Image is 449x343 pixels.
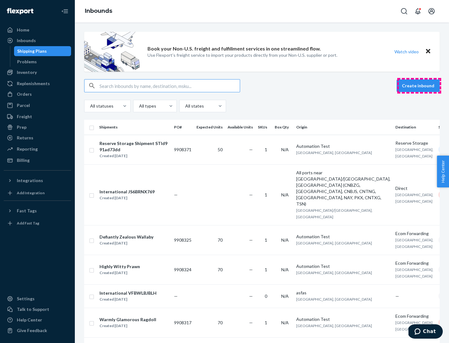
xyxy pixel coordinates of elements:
div: Freight [17,114,32,120]
p: Book your Non-U.S. freight and fulfillment services in one streamlined flow. [147,45,321,52]
span: — [249,192,253,197]
button: Close Navigation [59,5,71,17]
div: Give Feedback [17,327,47,334]
div: Reporting [17,146,38,152]
a: Orders [4,89,71,99]
td: 9908371 [171,135,194,164]
div: Replenishments [17,80,50,87]
div: Created [DATE] [99,240,153,246]
span: N/A [281,192,289,197]
div: Ecom Forwarding [395,260,433,266]
a: Settings [4,294,71,304]
span: [GEOGRAPHIC_DATA], [GEOGRAPHIC_DATA] [296,270,372,275]
span: 70 [218,237,223,243]
span: 1 [265,320,267,325]
a: Home [4,25,71,35]
p: Use Flexport’s freight service to import your products directly from your Non-U.S. supplier or port. [147,52,337,58]
td: 9908324 [171,255,194,284]
a: Add Integration [4,188,71,198]
span: 70 [218,267,223,272]
div: Reserve Storage [395,140,433,146]
span: 70 [218,320,223,325]
div: Ecom Forwarding [395,230,433,237]
span: — [249,293,253,299]
span: 0 [265,293,267,299]
div: Highly Witty Prawn [99,263,140,270]
div: Created [DATE] [99,323,156,329]
iframe: Opens a widget where you can chat to one of our agents [408,324,443,340]
a: Parcel [4,100,71,110]
span: N/A [281,293,289,299]
div: Fast Tags [17,208,37,214]
input: All states [185,103,185,109]
button: Create inbound [397,80,440,92]
span: — [395,293,399,299]
span: [GEOGRAPHIC_DATA], [GEOGRAPHIC_DATA] [296,297,372,302]
div: Created [DATE] [99,296,157,302]
span: [GEOGRAPHIC_DATA], [GEOGRAPHIC_DATA] [395,192,433,204]
button: Talk to Support [4,304,71,314]
div: Add Integration [17,190,45,196]
div: Direct [395,185,433,191]
div: Inventory [17,69,37,75]
th: Shipments [97,120,171,135]
div: Reserve Storage Shipment STId991ad73dd [99,140,169,153]
span: N/A [281,147,289,152]
th: SKUs [255,120,272,135]
div: Created [DATE] [99,153,169,159]
div: Prep [17,124,27,130]
div: Created [DATE] [99,195,155,201]
span: — [249,267,253,272]
td: 9908325 [171,225,194,255]
th: Expected Units [194,120,225,135]
div: Automation Test [296,143,390,149]
span: N/A [281,320,289,325]
th: Available Units [225,120,255,135]
span: [GEOGRAPHIC_DATA], [GEOGRAPHIC_DATA] [296,323,372,328]
a: Inbounds [4,36,71,46]
span: [GEOGRAPHIC_DATA], [GEOGRAPHIC_DATA] [395,320,433,331]
span: — [174,192,178,197]
span: 50 [218,147,223,152]
button: Close [424,47,432,56]
div: Orders [17,91,32,97]
button: Open Search Box [398,5,410,17]
div: Defiantly Zealous Wallaby [99,234,153,240]
a: Help Center [4,315,71,325]
div: Talk to Support [17,306,49,312]
div: Help Center [17,317,42,323]
span: [GEOGRAPHIC_DATA], [GEOGRAPHIC_DATA] [296,150,372,155]
span: N/A [281,237,289,243]
a: Billing [4,155,71,165]
div: All ports near [GEOGRAPHIC_DATA]/[GEOGRAPHIC_DATA], [GEOGRAPHIC_DATA] (CNBZG, [GEOGRAPHIC_DATA], ... [296,170,390,207]
div: Problems [17,59,37,65]
div: Created [DATE] [99,270,140,276]
div: Parcel [17,102,30,109]
td: 9908317 [171,308,194,337]
a: Reporting [4,144,71,154]
span: N/A [281,267,289,272]
div: Settings [17,296,35,302]
div: asfas [296,290,390,296]
div: Automation Test [296,316,390,322]
span: [GEOGRAPHIC_DATA], [GEOGRAPHIC_DATA] [395,238,433,249]
button: Watch video [390,47,423,56]
input: Search inbounds by name, destination, msku... [99,80,240,92]
span: 1 [265,267,267,272]
a: Problems [14,57,71,67]
div: Returns [17,135,33,141]
button: Give Feedback [4,326,71,336]
th: Origin [294,120,393,135]
span: 1 [265,147,267,152]
span: [GEOGRAPHIC_DATA], [GEOGRAPHIC_DATA] [395,147,433,158]
div: Add Fast Tag [17,220,39,226]
th: Destination [393,120,436,135]
span: 1 [265,192,267,197]
div: Home [17,27,29,33]
a: Returns [4,133,71,143]
a: Replenishments [4,79,71,89]
input: All types [138,103,139,109]
span: — [249,320,253,325]
div: Automation Test [296,234,390,240]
